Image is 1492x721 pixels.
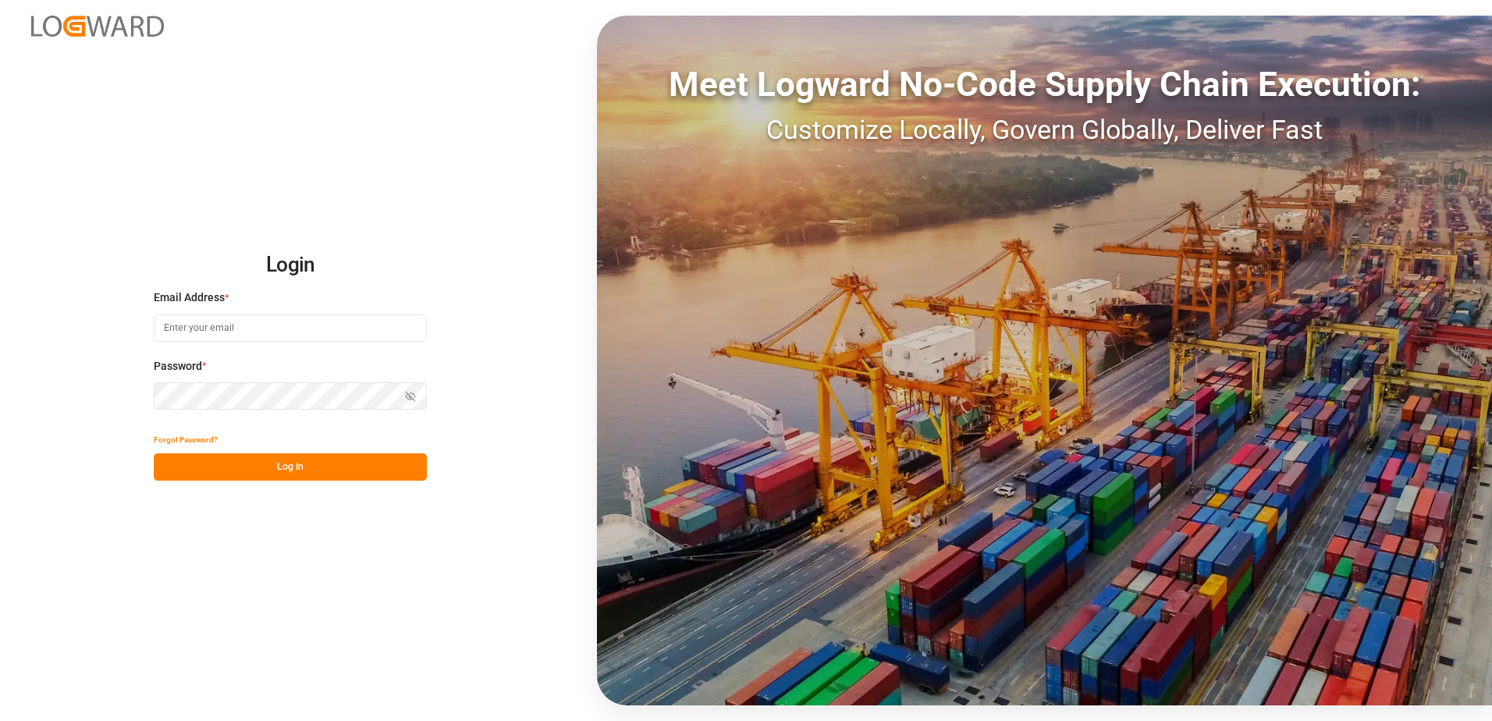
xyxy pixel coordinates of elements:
[154,314,427,342] input: Enter your email
[597,59,1492,110] div: Meet Logward No-Code Supply Chain Execution:
[154,358,202,375] span: Password
[154,426,218,453] button: Forgot Password?
[154,240,427,290] h2: Login
[31,16,164,37] img: Logward_new_orange.png
[154,453,427,481] button: Log In
[154,289,225,306] span: Email Address
[597,110,1492,150] div: Customize Locally, Govern Globally, Deliver Fast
